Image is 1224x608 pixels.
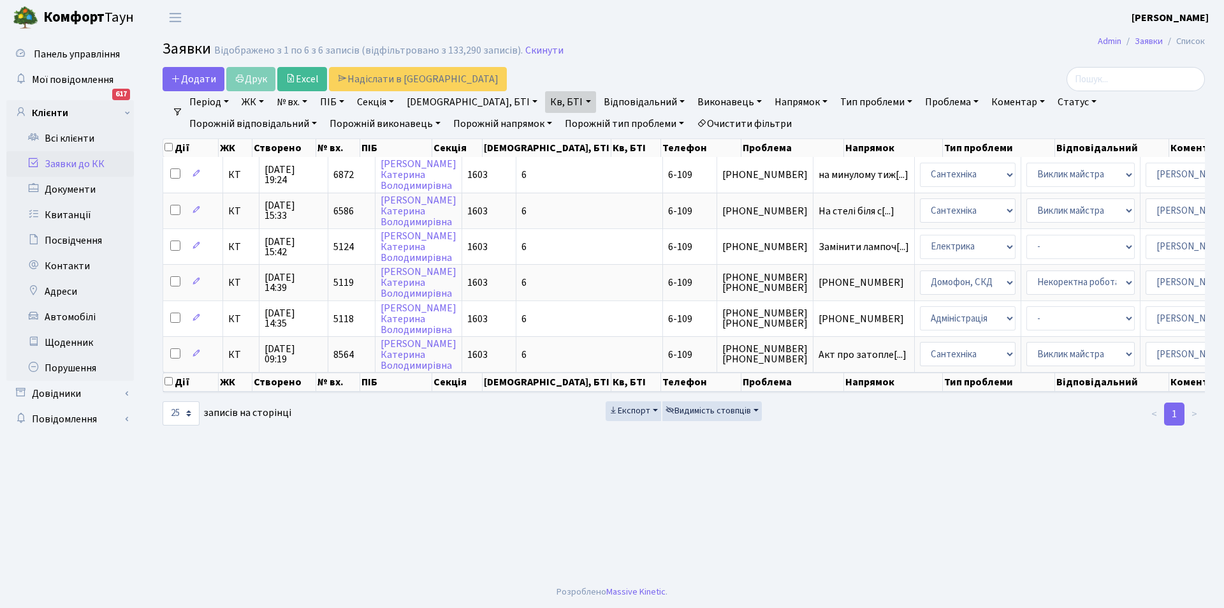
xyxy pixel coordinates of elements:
[986,91,1050,113] a: Коментар
[324,113,446,135] a: Порожній виконавець
[316,139,360,157] th: № вх.
[467,204,488,218] span: 1603
[661,139,741,157] th: Телефон
[521,276,527,290] span: 6
[1098,34,1121,48] a: Admin
[1164,403,1184,426] a: 1
[265,165,323,185] span: [DATE] 19:24
[6,304,134,330] a: Автомобілі
[819,204,894,218] span: На стелі біля с[...]
[6,330,134,355] a: Щоденник
[265,272,323,293] span: [DATE] 14:39
[333,348,354,362] span: 8564
[819,314,909,324] span: [PHONE_NUMBER]
[360,139,432,157] th: ПІБ
[545,91,595,113] a: Кв, БТІ
[219,373,252,392] th: ЖК
[32,73,113,87] span: Мої повідомлення
[333,240,354,254] span: 5124
[228,170,254,180] span: КТ
[43,7,134,29] span: Таун
[599,91,690,113] a: Відповідальний
[662,401,762,421] button: Видимість стовпців
[1067,67,1205,91] input: Пошук...
[432,373,483,392] th: Секція
[228,242,254,252] span: КТ
[722,344,808,364] span: [PHONE_NUMBER] [PHONE_NUMBER]
[769,91,833,113] a: Напрямок
[228,314,254,324] span: КТ
[819,168,908,182] span: на минулому тиж[...]
[448,113,557,135] a: Порожній напрямок
[34,47,120,61] span: Панель управління
[722,272,808,293] span: [PHONE_NUMBER] [PHONE_NUMBER]
[668,276,692,290] span: 6-109
[6,151,134,177] a: Заявки до КК
[467,348,488,362] span: 1603
[661,373,741,392] th: Телефон
[692,91,767,113] a: Виконавець
[6,406,134,432] a: Повідомлення
[272,91,312,113] a: № вх.
[521,204,527,218] span: 6
[483,139,611,157] th: [DEMOGRAPHIC_DATA], БТІ
[668,204,692,218] span: 6-109
[1055,373,1169,392] th: Відповідальний
[943,139,1055,157] th: Тип проблеми
[611,373,662,392] th: Кв, БТІ
[43,7,105,27] b: Комфорт
[920,91,984,113] a: Проблема
[467,168,488,182] span: 1603
[525,45,564,57] a: Скинути
[381,157,456,193] a: [PERSON_NAME]КатеринаВолодимирівна
[6,253,134,279] a: Контакти
[521,240,527,254] span: 6
[159,7,191,28] button: Переключити навігацію
[521,312,527,326] span: 6
[6,41,134,67] a: Панель управління
[606,585,666,598] a: Massive Kinetic
[1163,34,1205,48] li: Список
[163,401,291,426] label: записів на сторінці
[692,113,797,135] a: Очистити фільтри
[668,168,692,182] span: 6-109
[521,168,527,182] span: 6
[741,373,844,392] th: Проблема
[333,312,354,326] span: 5118
[265,308,323,329] span: [DATE] 14:35
[163,38,211,60] span: Заявки
[13,5,38,31] img: logo.png
[112,89,130,100] div: 617
[214,45,523,57] div: Відображено з 1 по 6 з 6 записів (відфільтровано з 133,290 записів).
[557,585,667,599] div: Розроблено .
[1055,139,1169,157] th: Відповідальний
[467,276,488,290] span: 1603
[171,72,216,86] span: Додати
[381,301,456,337] a: [PERSON_NAME]КатеринаВолодимирівна
[6,381,134,406] a: Довідники
[6,126,134,151] a: Всі клієнти
[381,337,456,373] a: [PERSON_NAME]КатеринаВолодимирівна
[252,373,316,392] th: Створено
[333,168,354,182] span: 6872
[609,404,650,417] span: Експорт
[184,91,234,113] a: Період
[381,193,456,229] a: [PERSON_NAME]КатеринаВолодимирівна
[1132,10,1209,26] a: [PERSON_NAME]
[6,100,134,126] a: Клієнти
[483,373,611,392] th: [DEMOGRAPHIC_DATA], БТІ
[316,373,360,392] th: № вх.
[606,401,661,421] button: Експорт
[228,350,254,360] span: КТ
[6,202,134,228] a: Квитанції
[1135,34,1163,48] a: Заявки
[163,373,219,392] th: Дії
[560,113,689,135] a: Порожній тип проблеми
[315,91,349,113] a: ПІБ
[163,67,224,91] a: Додати
[163,401,200,426] select: записів на сторінці
[219,139,252,157] th: ЖК
[6,177,134,202] a: Документи
[668,240,692,254] span: 6-109
[252,139,316,157] th: Створено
